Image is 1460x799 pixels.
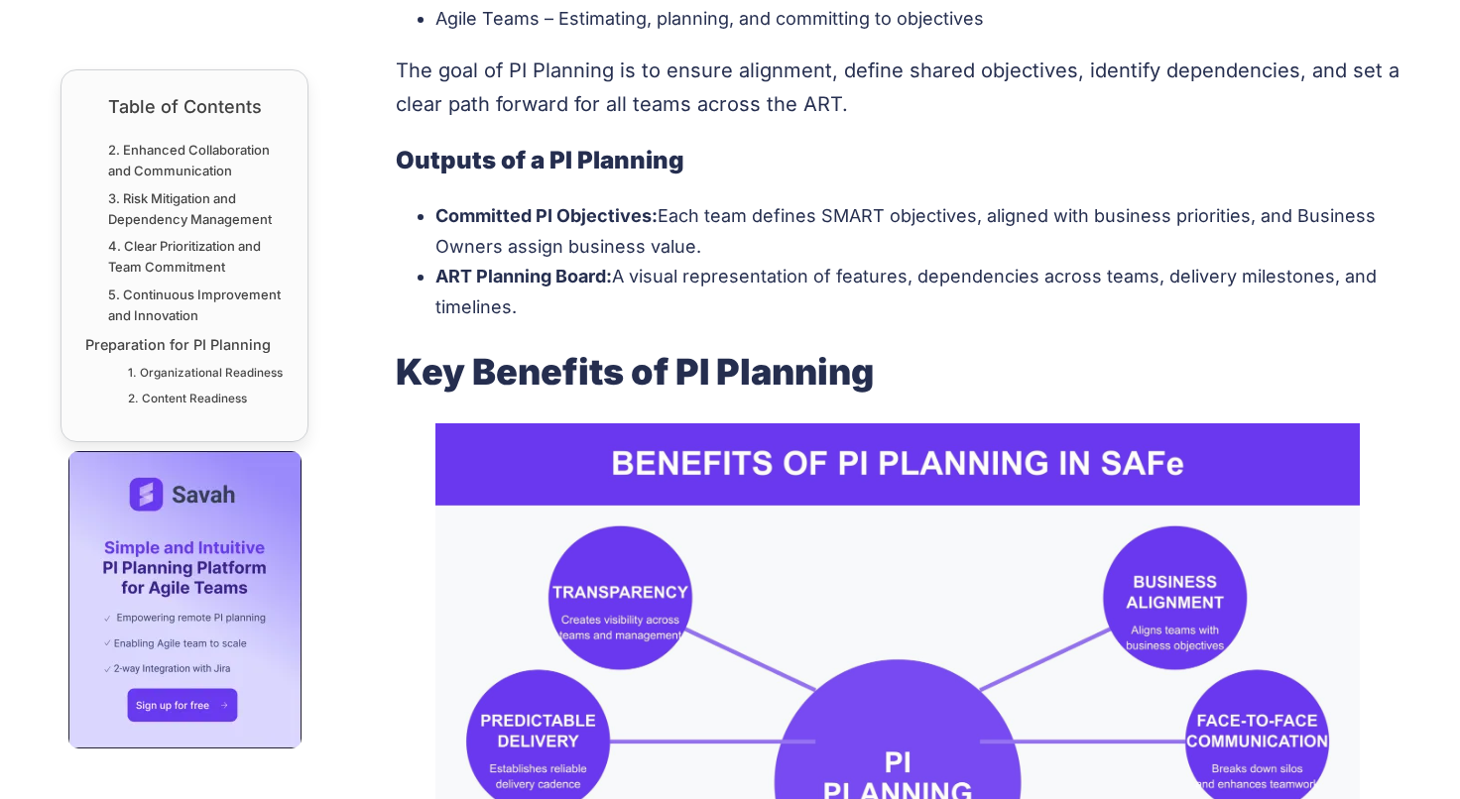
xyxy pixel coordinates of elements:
[1361,704,1460,799] iframe: Chat Widget
[396,146,684,174] strong: Outputs of a PI Planning
[435,205,658,226] strong: Committed PI Objectives:
[396,54,1400,121] p: The goal of PI Planning is to ensure alignment, define shared objectives, identify dependencies, ...
[108,188,284,230] a: 3. Risk Mitigation and Dependency Management
[85,94,284,120] div: Table of Contents
[128,364,283,383] a: 1. Organizational Readiness
[85,333,271,356] a: Preparation for PI Planning
[435,266,612,286] strong: ART Planning Board:
[108,285,284,326] a: 5. Continuous Improvement and Innovation
[128,390,247,408] a: 2. Content Readiness
[435,262,1400,322] li: A visual representation of features, dependencies across teams, delivery milestones, and timelines.
[108,236,284,278] a: 4. Clear Prioritization and Team Commitment
[128,416,252,435] a: 3. Logistics Readiness
[396,350,874,394] strong: Key Benefits of PI Planning
[435,201,1400,262] li: Each team defines SMART objectives, aligned with business priorities, and Business Owners assign ...
[435,4,1400,35] li: Agile Teams – Estimating, planning, and committing to objectives
[108,140,284,181] a: 2. Enhanced Collaboration and Communication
